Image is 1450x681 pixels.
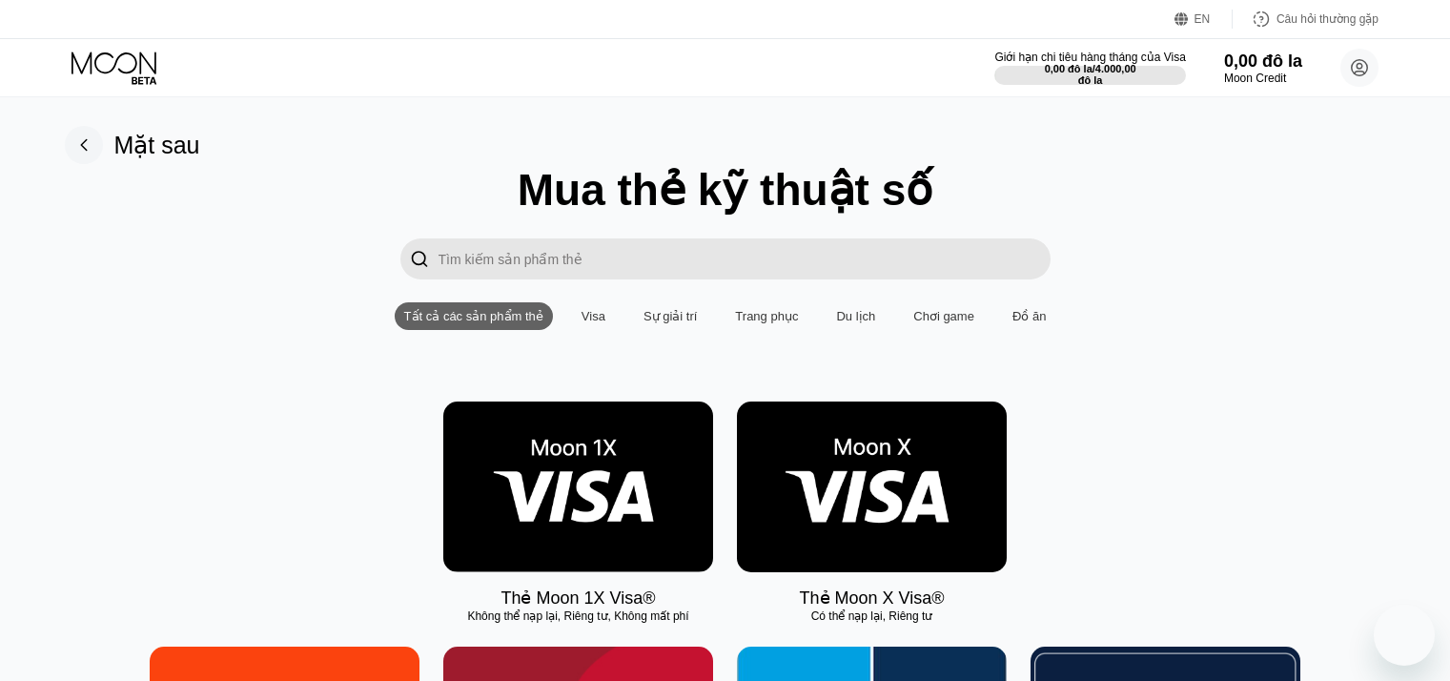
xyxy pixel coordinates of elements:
[395,302,553,330] div: Tất cả các sản phẩm thẻ
[518,165,933,215] font: Mua thẻ kỹ thuật số
[467,609,688,623] font: Không thể nạp lại, Riêng tư, Không mất phí
[1233,10,1379,29] div: Câu hỏi thường gặp
[1174,10,1233,29] div: EN
[1093,63,1095,74] font: /
[1003,302,1055,330] div: Đồ ăn
[404,309,543,323] font: Tất cả các sản phẩm thẻ
[1374,605,1435,666] iframe: Nút khởi động cửa sổ tin nhắn
[913,309,974,323] font: Chơi game
[836,309,875,323] font: Du lịch
[827,302,885,330] div: Du lịch
[500,588,655,608] font: Thẻ Moon 1X Visa®
[904,302,984,330] div: Chơi game
[994,51,1186,85] div: Giới hạn chi tiêu hàng tháng của Visa0,00 đô la/4.000,00 đô la
[65,126,200,164] div: Mặt sau
[1195,12,1211,26] font: EN
[410,249,429,269] font: 
[1012,309,1046,323] font: Đồ ăn
[725,302,807,330] div: Trang phục
[634,302,706,330] div: Sự giải trí
[582,309,605,323] font: Visa
[1045,63,1093,74] font: 0,00 đô la
[439,238,1051,279] input: Tìm kiếm sản phẩm thẻ
[994,51,1186,64] font: Giới hạn chi tiêu hàng tháng của Visa
[572,302,615,330] div: Visa
[811,609,933,623] font: Có thể nạp lại, Riêng tư
[1078,63,1139,86] font: 4.000,00 đô la
[1224,72,1286,85] font: Moon Credit
[735,309,798,323] font: Trang phục
[400,238,439,279] div: 
[800,588,945,608] font: Thẻ Moon X Visa®
[1276,12,1379,26] font: Câu hỏi thường gặp
[1224,52,1302,85] div: 0,00 đô laMoon Credit
[643,309,697,323] font: Sự giải trí
[1224,52,1302,71] font: 0,00 đô la
[114,132,200,158] font: Mặt sau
